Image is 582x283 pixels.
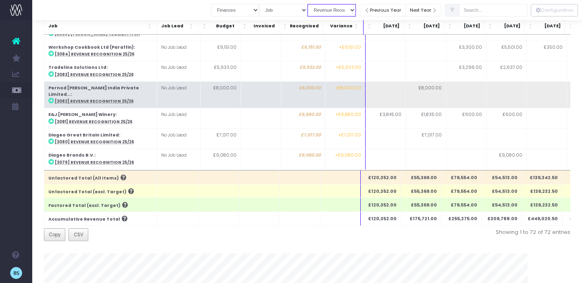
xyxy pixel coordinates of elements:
[360,170,401,184] th: £120,352.00
[522,170,562,184] th: £139,342.50
[49,231,60,238] span: Copy
[414,23,440,29] span: [DATE]
[157,169,200,189] td: No Job Lead
[243,22,248,30] span: Invoiced: Activate to sort
[529,22,534,30] span: Aug 25: Activate to sort
[48,152,94,158] strong: Diageo Brands B.V.
[44,128,157,149] td: :
[44,61,157,81] td: :
[526,41,567,61] td: £350.00
[522,198,562,212] th: £139,232.50
[48,132,119,138] strong: Diageo Great Britain Limited
[441,170,481,184] th: £79,554.00
[365,108,405,128] td: £3,845.00
[48,112,116,118] strong: E&J [PERSON_NAME] Winery
[281,169,325,189] td: £3,695.00
[481,198,522,212] th: £54,513.00
[327,23,353,29] span: Variance
[69,228,88,241] button: CSV
[405,4,442,17] button: Next Year
[148,22,153,30] span: Job: Activate to sort
[408,22,413,30] span: May 25: Activate to sort
[157,149,200,169] td: No Job Lead
[446,41,486,61] td: £3,300.00
[200,41,241,61] td: £9,151.00
[336,64,361,71] span: +£5,933.00
[360,212,401,225] th: £120,352.00
[290,23,319,29] span: Recognised
[44,81,157,108] td: :
[44,149,157,169] td: :
[209,23,235,29] span: Budget
[354,22,359,30] span: Variance: Activate to sort
[200,128,241,149] td: £7,017.00
[55,99,134,104] abbr: [3082] Revenue Recognition 25/26
[313,228,570,236] div: Showing 1 to 72 of 72 entries
[446,169,486,189] td: £3,195.00
[283,22,288,30] span: Recognised: Activate to sort
[200,61,241,81] td: £5,933.00
[360,4,406,17] button: Previous Year
[360,184,401,198] th: £120,352.00
[448,22,453,30] span: Jun 25: Activate to sort
[481,212,522,225] th: £309,788.00
[335,152,361,159] span: +£9,080.00
[249,23,275,29] span: Invoiced
[44,228,66,241] button: Copy
[55,160,134,165] abbr: [3079] Revenue Recognition 25/26
[531,4,578,17] button: Configuration
[281,149,325,169] td: £9,080.00
[522,212,562,225] th: £449,020.50
[157,41,200,61] td: No Job Lead
[48,44,134,50] strong: Workshop Cookbook Ltd (Paraffin)
[203,22,208,30] span: Budget: Activate to sort
[368,22,372,30] span: Apr 25: Activate to sort
[335,112,361,118] span: +£6,880.00
[441,184,481,198] th: £79,554.00
[281,61,325,81] td: £5,933.00
[55,139,134,145] abbr: [3080] Revenue Recognition 25/26
[401,212,441,225] th: £175,721.00
[157,81,200,108] td: No Job Lead
[495,23,520,29] span: [DATE]
[522,184,562,198] th: £139,232.50
[488,22,493,30] span: Jul 25: Activate to sort
[401,184,441,198] th: £55,369.00
[48,64,106,70] strong: Tradeline Solutions Ltd
[481,170,522,184] th: £54,513.00
[455,23,480,29] span: [DATE]
[486,108,526,128] td: £600.00
[401,170,441,184] th: £55,369.00
[486,41,526,61] td: £5,501.00
[446,108,486,128] td: £600.00
[569,22,574,30] span: Sep 25: Activate to sort
[200,81,241,108] td: £8,000.00
[157,108,200,128] td: No Job Lead
[338,132,361,138] span: +£7,017.00
[48,216,120,223] span: Accumulative Revenue Total
[401,198,441,212] th: £55,369.00
[281,41,325,61] td: £9,151.00
[44,108,157,128] td: :
[55,52,135,57] abbr: [3084] Revenue Recognition 25/26
[459,4,528,17] input: Search...
[44,41,157,61] td: :
[405,81,446,108] td: £8,000.00
[10,267,22,279] img: images/default_profile_image.png
[157,128,200,149] td: No Job Lead
[55,31,140,37] abbr: [3085] Camarena Tequila Pitch
[189,22,194,30] span: Job Lead: Activate to sort
[374,23,399,29] span: [DATE]
[281,108,325,128] td: £6,880.00
[446,61,486,81] td: £3,296.00
[441,212,481,225] th: £255,275.00
[74,231,83,238] span: CSV
[55,119,133,124] abbr: [3081] Revenue Recognition 25/26
[48,85,139,97] strong: Pernod [PERSON_NAME] India Private Limited...
[335,85,361,91] span: +£8,000.00
[281,81,325,108] td: £8,000.00
[486,61,526,81] td: £2,637.00
[48,175,119,182] span: Unfactored Total (All Items)
[200,149,241,169] td: £9,080.00
[48,202,121,209] span: Factored Total (excl. Target)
